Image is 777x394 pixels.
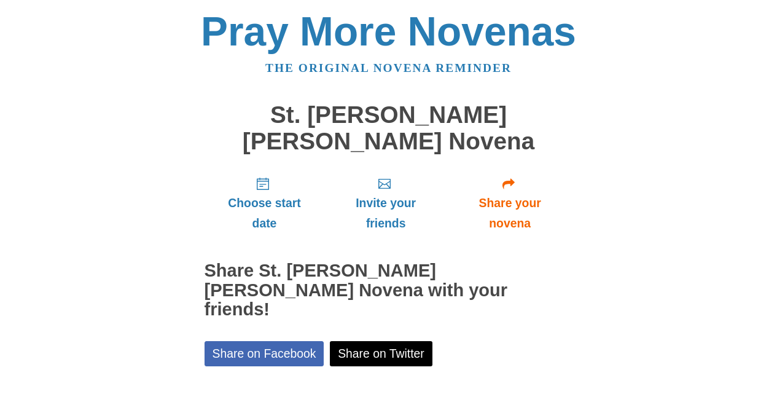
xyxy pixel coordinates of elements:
[330,341,432,366] a: Share on Twitter
[205,167,325,240] a: Choose start date
[447,167,573,240] a: Share your novena
[205,341,324,366] a: Share on Facebook
[205,261,573,320] h2: Share St. [PERSON_NAME] [PERSON_NAME] Novena with your friends!
[459,193,561,234] span: Share your novena
[217,193,313,234] span: Choose start date
[324,167,447,240] a: Invite your friends
[201,9,576,54] a: Pray More Novenas
[205,102,573,154] h1: St. [PERSON_NAME] [PERSON_NAME] Novena
[265,61,512,74] a: The original novena reminder
[337,193,434,234] span: Invite your friends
